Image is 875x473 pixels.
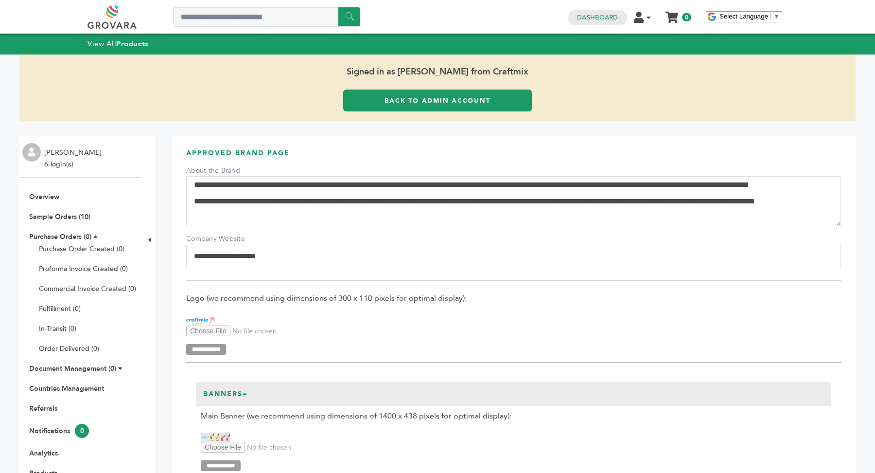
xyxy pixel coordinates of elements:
a: Analytics [29,449,58,458]
a: Dashboard [577,13,618,22]
label: Company Website [186,234,254,244]
span: 0 [75,424,89,438]
span: Select Language [719,13,768,20]
a: View AllProducts [87,39,149,49]
li: [PERSON_NAME] - 6 login(s) [44,147,108,170]
a: Commercial Invoice Created (0) [39,284,136,293]
a: In-Transit (0) [39,324,76,333]
a: Countries Management [29,384,104,393]
a: Purchase Order Created (0) [39,244,124,254]
span: Signed in as [PERSON_NAME] from Craftmix [19,55,856,90]
a: Referrals [29,404,57,413]
a: Select Language​ [719,13,780,20]
span: Main Banner (we recommend using dimensions of 1400 x 438 pixels for optimal display): [201,411,831,421]
input: Search a product or brand... [173,7,360,27]
a: Proforma Invoice Created (0) [39,264,128,273]
a: Overview [29,192,59,201]
img: Craftmix [201,433,230,442]
span: 0 [682,13,691,21]
a: Order Delivered (0) [39,344,99,353]
a: Back to Admin Account [343,90,532,111]
a: Sample Orders (10) [29,212,90,221]
img: Craftmix [186,315,215,326]
a: Fulfillment (0) [39,304,81,313]
strong: Products [116,39,148,49]
span: ▼ [773,13,780,20]
a: Notifications0 [29,426,89,436]
a: Purchase Orders (0) [29,232,91,241]
a: Document Management (0) [29,364,116,373]
h3: APPROVED BRAND PAGE [186,148,841,165]
a: My Cart [666,9,678,19]
span: Logo (we recommend using dimensions of 300 x 110 pixels for optimal display): [186,293,841,304]
h3: Banners [196,382,255,406]
label: About the Brand [186,166,254,176]
img: profile.png [22,143,41,162]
